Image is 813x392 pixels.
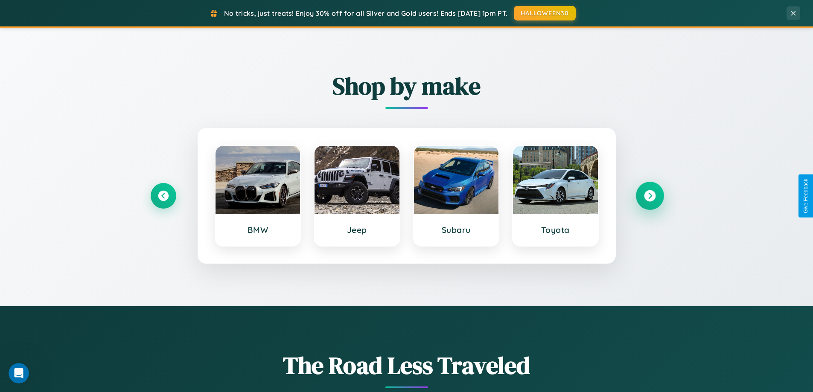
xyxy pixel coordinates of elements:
span: No tricks, just treats! Enjoy 30% off for all Silver and Gold users! Ends [DATE] 1pm PT. [224,9,507,17]
h3: BMW [224,225,292,235]
h1: The Road Less Traveled [151,349,663,382]
h2: Shop by make [151,70,663,102]
iframe: Intercom live chat [9,363,29,383]
div: Give Feedback [803,179,809,213]
h3: Subaru [423,225,490,235]
button: HALLOWEEN30 [514,6,576,20]
h3: Toyota [522,225,589,235]
h3: Jeep [323,225,391,235]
